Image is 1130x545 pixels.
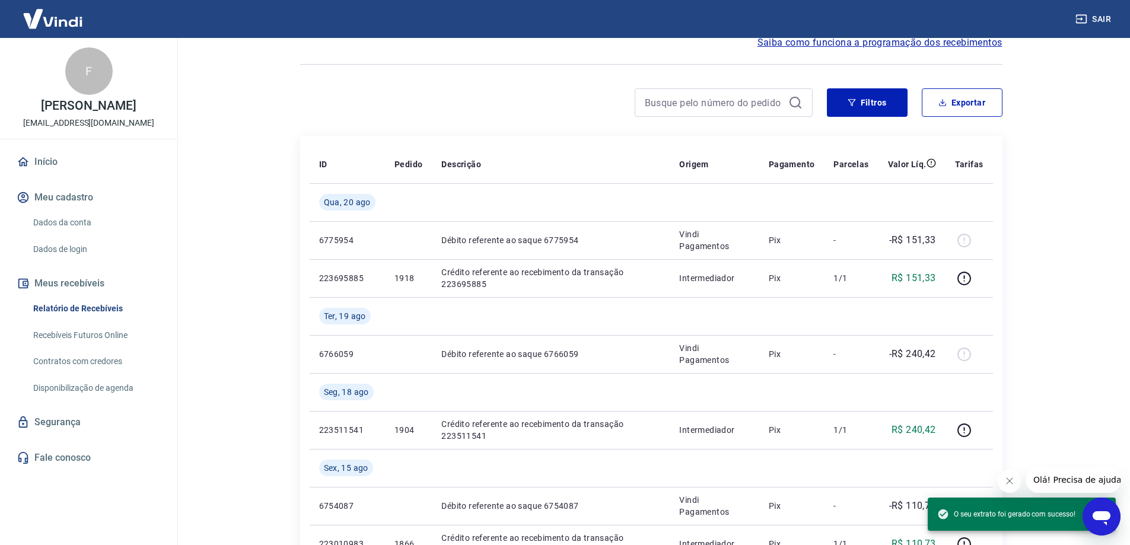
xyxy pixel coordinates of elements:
iframe: Botão para abrir a janela de mensagens [1083,498,1121,536]
button: Exportar [922,88,1002,117]
a: Dados da conta [28,211,163,235]
a: Disponibilização de agenda [28,376,163,400]
a: Fale conosco [14,445,163,471]
div: F [65,47,113,95]
iframe: Mensagem da empresa [1026,467,1121,493]
p: - [833,348,868,360]
p: Vindi Pagamentos [679,342,749,366]
button: Meus recebíveis [14,270,163,297]
p: -R$ 240,42 [889,347,936,361]
p: R$ 240,42 [892,423,936,437]
p: ID [319,158,327,170]
a: Contratos com credores [28,349,163,374]
p: Parcelas [833,158,868,170]
p: -R$ 151,33 [889,233,936,247]
span: Sex, 15 ago [324,462,368,474]
p: 6766059 [319,348,375,360]
p: Intermediador [679,272,749,284]
button: Filtros [827,88,908,117]
p: Pix [769,272,815,284]
img: Vindi [14,1,91,37]
p: Intermediador [679,424,749,436]
p: 223511541 [319,424,375,436]
p: Pagamento [769,158,815,170]
button: Sair [1073,8,1116,30]
p: Débito referente ao saque 6754087 [441,500,660,512]
a: Relatório de Recebíveis [28,297,163,321]
p: 1918 [394,272,422,284]
p: Valor Líq. [888,158,927,170]
p: Crédito referente ao recebimento da transação 223511541 [441,418,660,442]
p: Vindi Pagamentos [679,494,749,518]
span: Olá! Precisa de ajuda? [7,8,100,18]
p: Débito referente ao saque 6766059 [441,348,660,360]
p: Descrição [441,158,481,170]
p: Débito referente ao saque 6775954 [441,234,660,246]
span: Qua, 20 ago [324,196,371,208]
p: Pix [769,234,815,246]
p: 6775954 [319,234,375,246]
p: R$ 151,33 [892,271,936,285]
p: - [833,234,868,246]
a: Dados de login [28,237,163,262]
p: [PERSON_NAME] [41,100,136,112]
iframe: Fechar mensagem [998,469,1021,493]
p: Pedido [394,158,422,170]
a: Recebíveis Futuros Online [28,323,163,348]
span: O seu extrato foi gerado com sucesso! [937,508,1075,520]
input: Busque pelo número do pedido [645,94,784,111]
p: 1/1 [833,424,868,436]
button: Meu cadastro [14,184,163,211]
span: Seg, 18 ago [324,386,369,398]
p: Crédito referente ao recebimento da transação 223695885 [441,266,660,290]
p: Tarifas [955,158,983,170]
a: Segurança [14,409,163,435]
a: Início [14,149,163,175]
p: [EMAIL_ADDRESS][DOMAIN_NAME] [23,117,154,129]
p: - [833,500,868,512]
p: 6754087 [319,500,375,512]
p: Pix [769,348,815,360]
p: Pix [769,500,815,512]
p: 1/1 [833,272,868,284]
p: -R$ 110,73 [889,499,936,513]
p: Pix [769,424,815,436]
p: 223695885 [319,272,375,284]
p: Origem [679,158,708,170]
a: Saiba como funciona a programação dos recebimentos [757,36,1002,50]
p: 1904 [394,424,422,436]
span: Ter, 19 ago [324,310,366,322]
p: Vindi Pagamentos [679,228,749,252]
